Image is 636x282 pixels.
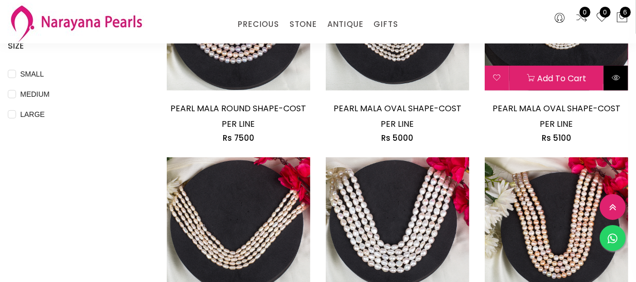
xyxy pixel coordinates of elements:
a: 0 [575,11,588,25]
button: Add to cart [510,66,603,91]
span: LARGE [16,109,49,120]
button: Quick View [604,66,628,91]
button: 6 [616,11,628,25]
span: 0 [580,7,590,18]
a: PEARL MALA ROUND SHAPE-COST PER LINE [170,102,306,130]
h4: SIZE [8,40,136,52]
a: GIFTS [373,17,398,32]
span: 6 [620,7,631,18]
span: SMALL [16,68,48,80]
a: PEARL MALA OVAL SHAPE-COST PER LINE [493,102,620,130]
span: MEDIUM [16,88,54,100]
a: ANTIQUE [327,17,364,32]
span: Rs 5100 [542,132,571,143]
span: 0 [600,7,611,18]
span: Rs 7500 [223,132,254,143]
a: PEARL MALA OVAL SHAPE-COST PER LINE [334,102,461,130]
a: STONE [290,17,317,32]
span: Rs 5000 [381,132,413,143]
button: Add to wishlist [485,66,509,91]
a: PRECIOUS [238,17,279,32]
a: 0 [596,11,608,25]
